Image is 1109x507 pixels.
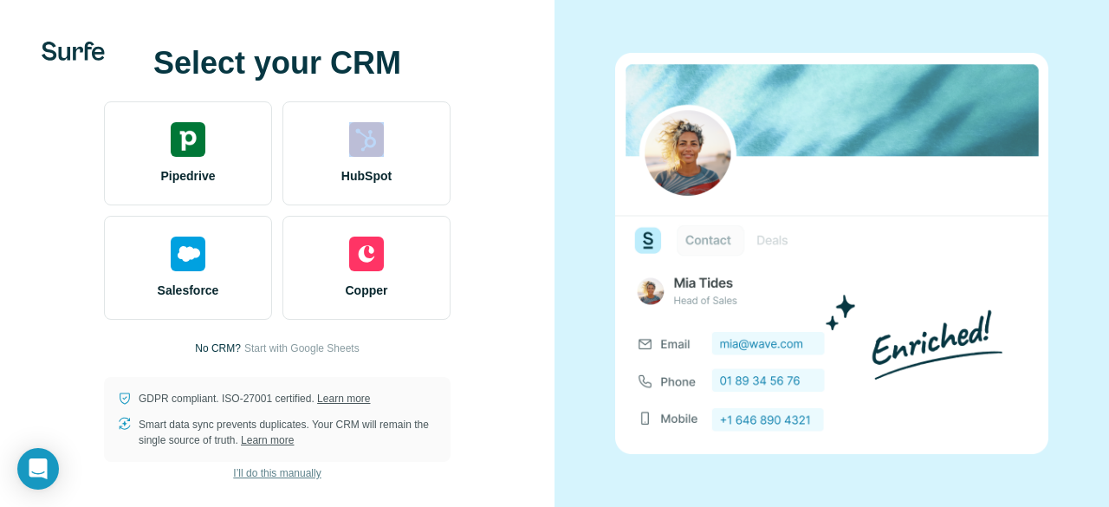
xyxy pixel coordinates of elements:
img: salesforce's logo [171,237,205,271]
img: Surfe's logo [42,42,105,61]
p: Smart data sync prevents duplicates. Your CRM will remain the single source of truth. [139,417,437,448]
span: Copper [346,282,388,299]
span: Salesforce [158,282,219,299]
button: Start with Google Sheets [244,341,360,356]
a: Learn more [317,393,370,405]
img: none image [615,53,1048,454]
p: No CRM? [195,341,241,356]
h1: Select your CRM [104,46,451,81]
img: pipedrive's logo [171,122,205,157]
img: copper's logo [349,237,384,271]
p: GDPR compliant. ISO-27001 certified. [139,391,370,406]
div: Open Intercom Messenger [17,448,59,490]
a: Learn more [241,434,294,446]
span: HubSpot [341,167,392,185]
span: Pipedrive [160,167,215,185]
button: I’ll do this manually [221,460,333,486]
img: hubspot's logo [349,122,384,157]
span: I’ll do this manually [233,465,321,481]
